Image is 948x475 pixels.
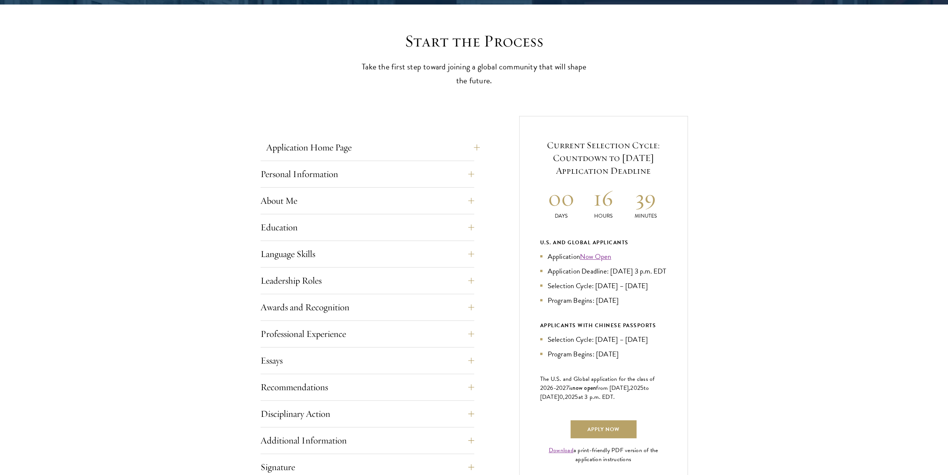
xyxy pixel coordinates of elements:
[580,251,611,262] a: Now Open
[640,383,644,392] span: 5
[261,165,474,183] button: Personal Information
[261,431,474,449] button: Additional Information
[596,383,630,392] span: from [DATE],
[540,251,667,262] li: Application
[540,238,667,247] div: U.S. and Global Applicants
[572,383,596,392] span: now open
[540,349,667,359] li: Program Begins: [DATE]
[540,139,667,177] h5: Current Selection Cycle: Countdown to [DATE] Application Deadline
[540,446,667,464] div: a print-friendly PDF version of the application instructions
[571,420,636,438] a: Apply Now
[358,60,590,88] p: Take the first step toward joining a global community that will shape the future.
[540,334,667,345] li: Selection Cycle: [DATE] – [DATE]
[261,378,474,396] button: Recommendations
[261,405,474,423] button: Disciplinary Action
[582,212,625,220] p: Hours
[565,392,575,401] span: 202
[540,383,649,401] span: to [DATE]
[358,31,590,52] h2: Start the Process
[625,184,667,212] h2: 39
[261,298,474,316] button: Awards and Recognition
[540,184,583,212] h2: 00
[630,383,640,392] span: 202
[261,352,474,370] button: Essays
[261,325,474,343] button: Professional Experience
[550,383,553,392] span: 6
[261,192,474,210] button: About Me
[582,184,625,212] h2: 16
[540,295,667,306] li: Program Begins: [DATE]
[261,218,474,236] button: Education
[540,212,583,220] p: Days
[554,383,566,392] span: -202
[625,212,667,220] p: Minutes
[563,392,565,401] span: ,
[578,392,615,401] span: at 3 p.m. EDT.
[261,245,474,263] button: Language Skills
[540,266,667,277] li: Application Deadline: [DATE] 3 p.m. EDT
[261,272,474,290] button: Leadership Roles
[540,374,655,392] span: The U.S. and Global application for the class of 202
[540,280,667,291] li: Selection Cycle: [DATE] – [DATE]
[559,392,563,401] span: 0
[569,383,573,392] span: is
[566,383,569,392] span: 7
[575,392,578,401] span: 5
[540,321,667,330] div: APPLICANTS WITH CHINESE PASSPORTS
[549,446,574,455] a: Download
[266,138,480,156] button: Application Home Page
